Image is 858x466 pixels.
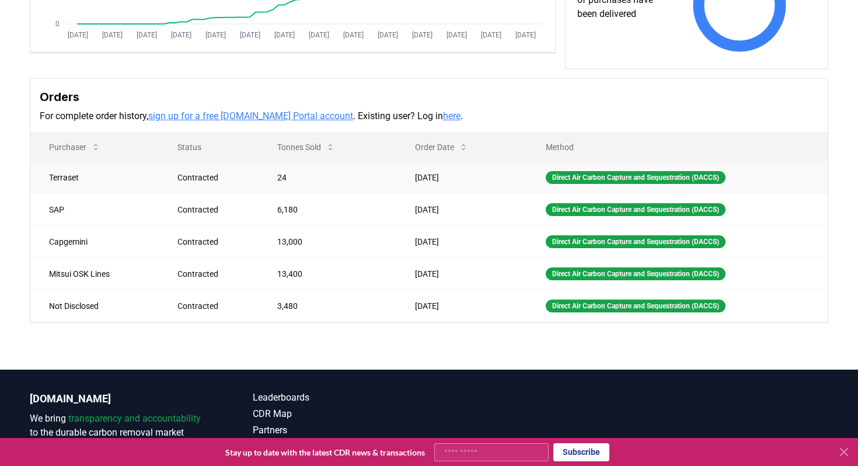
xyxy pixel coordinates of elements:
div: Contracted [177,204,249,215]
td: [DATE] [396,258,527,290]
td: 24 [259,161,396,193]
button: Tonnes Sold [268,135,344,159]
tspan: [DATE] [515,31,536,39]
h3: Orders [40,88,818,106]
div: Contracted [177,300,249,312]
td: Mitsui OSK Lines [30,258,159,290]
p: For complete order history, . Existing user? Log in . [40,109,818,123]
tspan: [DATE] [447,31,467,39]
p: Method [536,141,818,153]
tspan: [DATE] [309,31,329,39]
td: 13,000 [259,225,396,258]
tspan: [DATE] [171,31,191,39]
tspan: [DATE] [481,31,501,39]
tspan: [DATE] [205,31,226,39]
a: here [443,110,461,121]
button: Order Date [406,135,477,159]
button: Purchaser [40,135,110,159]
tspan: [DATE] [412,31,433,39]
td: [DATE] [396,193,527,225]
td: [DATE] [396,161,527,193]
p: [DOMAIN_NAME] [30,391,206,407]
span: transparency and accountability [68,413,201,424]
p: We bring to the durable carbon removal market [30,412,206,440]
tspan: [DATE] [240,31,260,39]
td: [DATE] [396,290,527,322]
div: Contracted [177,172,249,183]
div: Direct Air Carbon Capture and Sequestration (DACCS) [546,171,726,184]
tspan: [DATE] [378,31,398,39]
td: Not Disclosed [30,290,159,322]
td: 3,480 [259,290,396,322]
td: Capgemini [30,225,159,258]
td: Terraset [30,161,159,193]
div: Direct Air Carbon Capture and Sequestration (DACCS) [546,300,726,312]
tspan: [DATE] [68,31,88,39]
tspan: [DATE] [137,31,157,39]
td: SAP [30,193,159,225]
div: Direct Air Carbon Capture and Sequestration (DACCS) [546,203,726,216]
p: Status [168,141,249,153]
tspan: [DATE] [343,31,364,39]
td: [DATE] [396,225,527,258]
tspan: 0 [55,20,60,28]
a: sign up for a free [DOMAIN_NAME] Portal account [148,110,353,121]
a: CDR Map [253,407,429,421]
div: Direct Air Carbon Capture and Sequestration (DACCS) [546,267,726,280]
a: Leaderboards [253,391,429,405]
div: Contracted [177,268,249,280]
tspan: [DATE] [102,31,123,39]
td: 13,400 [259,258,396,290]
div: Direct Air Carbon Capture and Sequestration (DACCS) [546,235,726,248]
div: Contracted [177,236,249,248]
td: 6,180 [259,193,396,225]
a: Partners [253,423,429,437]
tspan: [DATE] [274,31,295,39]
